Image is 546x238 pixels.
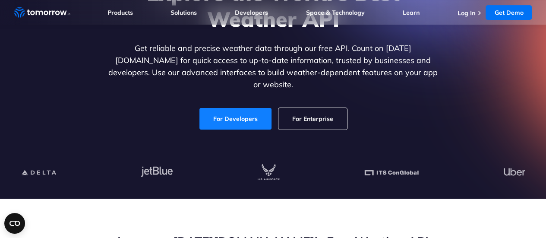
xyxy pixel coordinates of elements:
[170,9,197,16] a: Solutions
[4,213,25,234] button: Open CMP widget
[199,108,271,130] a: For Developers
[14,6,70,19] a: Home link
[107,9,133,16] a: Products
[403,9,420,16] a: Learn
[486,5,532,20] a: Get Demo
[235,9,268,16] a: Developers
[107,42,440,91] p: Get reliable and precise weather data through our free API. Count on [DATE][DOMAIN_NAME] for quic...
[306,9,365,16] a: Space & Technology
[457,9,475,17] a: Log In
[278,108,347,130] a: For Enterprise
